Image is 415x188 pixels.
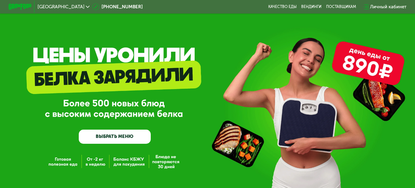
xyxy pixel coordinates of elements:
[326,5,356,9] div: поставщикам
[301,5,321,9] a: Вендинги
[38,5,85,9] span: [GEOGRAPHIC_DATA]
[92,3,143,10] a: [PHONE_NUMBER]
[268,5,297,9] a: Качество еды
[79,130,150,144] a: ВЫБРАТЬ МЕНЮ
[370,3,406,10] div: Личный кабинет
